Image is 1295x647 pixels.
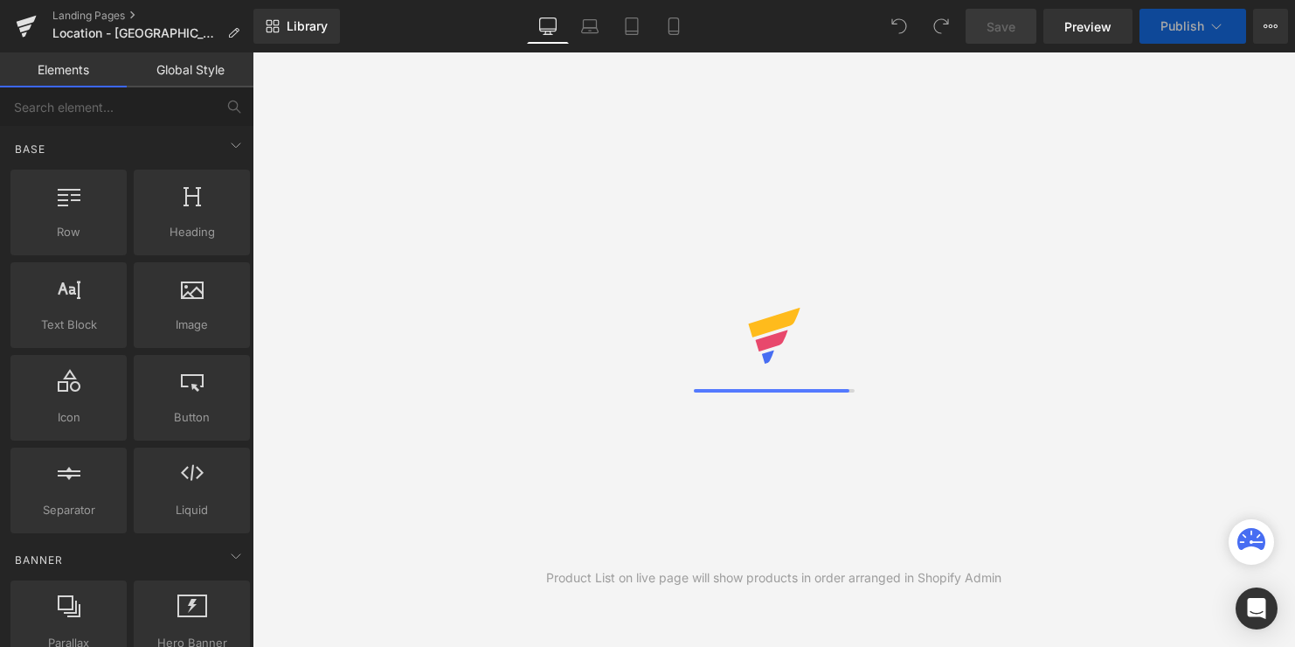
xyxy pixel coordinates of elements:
span: Button [139,408,245,427]
span: Heading [139,223,245,241]
button: Publish [1139,9,1246,44]
a: Desktop [527,9,569,44]
span: Save [987,17,1015,36]
button: Undo [882,9,917,44]
span: Liquid [139,501,245,519]
a: Landing Pages [52,9,253,23]
span: Location - [GEOGRAPHIC_DATA] [52,26,220,40]
span: Banner [13,552,65,568]
a: New Library [253,9,340,44]
div: Open Intercom Messenger [1236,588,1278,630]
span: Image [139,316,245,334]
span: Icon [16,408,121,427]
span: Text Block [16,316,121,334]
button: More [1253,9,1288,44]
div: Product List on live page will show products in order arranged in Shopify Admin [546,568,1001,588]
a: Preview [1043,9,1132,44]
a: Tablet [611,9,653,44]
button: Redo [924,9,959,44]
span: Base [13,141,47,157]
a: Mobile [653,9,695,44]
span: Preview [1064,17,1111,36]
span: Row [16,223,121,241]
a: Global Style [127,52,253,87]
span: Library [287,18,328,34]
a: Laptop [569,9,611,44]
span: Separator [16,501,121,519]
span: Publish [1160,19,1204,33]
